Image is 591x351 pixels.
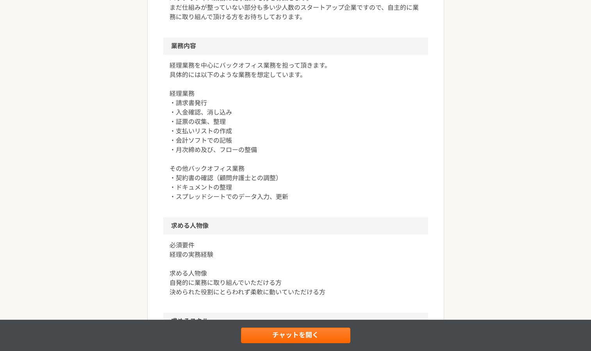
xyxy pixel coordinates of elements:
[163,38,428,55] h2: 業務内容
[170,241,422,297] p: 必須要件 経理の実務経験 求める人物像 自発的に業務に取り組んでいただける方 決められた役割にとらわれず柔軟に動いていただける方
[241,328,350,343] a: チャットを開く
[163,313,428,330] h2: 求めるスキル
[170,61,422,202] p: 経理業務を中心にバックオフィス業務を担って頂きます。 具体的には以下のような業務を想定しています。 経理業務 ・請求書発行 ・入金確認、消し込み ・証票の収集、整理 ・支払いリストの作成 ・会計...
[163,217,428,235] h2: 求める人物像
